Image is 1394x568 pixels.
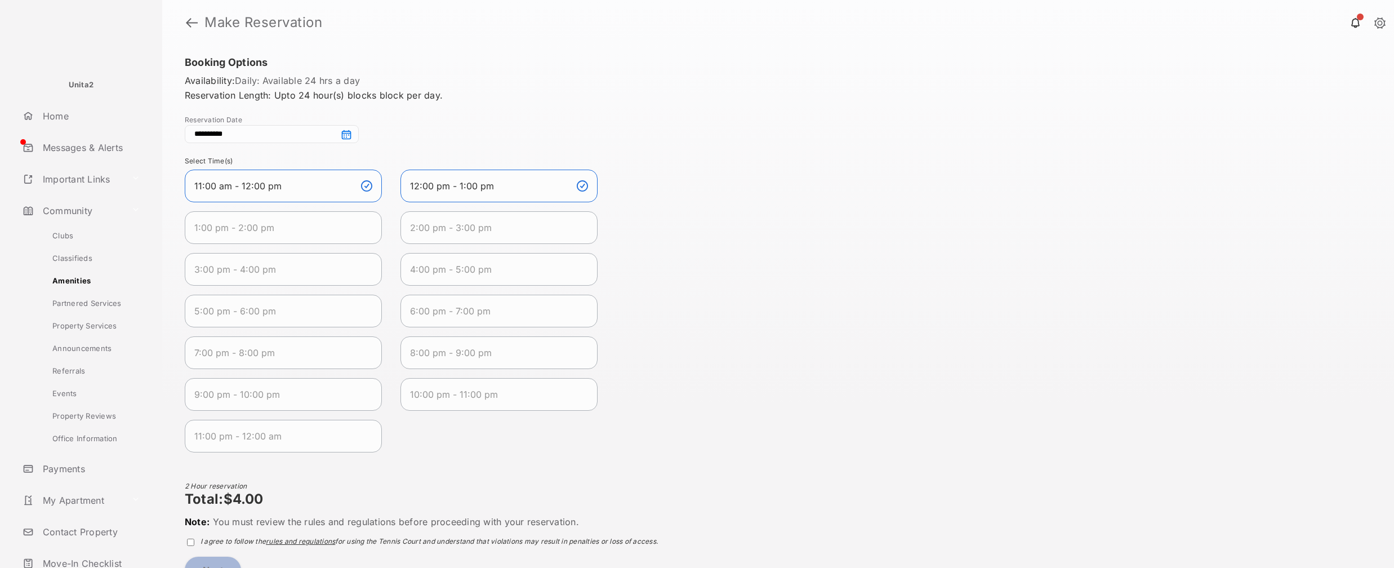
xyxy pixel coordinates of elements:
[21,427,162,456] a: Office Information
[194,221,354,234] span: 1:00 pm - 2:00 pm
[185,491,658,507] span: Total: $4.00
[21,224,162,247] a: Clubs
[18,103,162,130] a: Home
[266,537,335,545] span: rules and regulations
[410,221,570,234] span: 2:00 pm - 3:00 pm
[21,269,162,292] a: Amenities
[410,346,570,360] span: 8:00 pm - 9:00 pm
[18,455,162,482] a: Payments
[21,292,162,314] a: Partnered Services
[21,314,162,337] a: Property Services
[185,56,1371,68] h3: Booking Options
[21,405,162,427] a: Property Reviews
[69,79,94,91] p: Unita2
[21,360,162,382] a: Referrals
[204,16,322,29] strong: Make Reservation
[185,157,1371,165] div: Select Time(s)
[21,337,162,360] a: Announcements
[18,224,162,456] div: Community
[410,388,570,401] span: 10:00 pm - 11:00 pm
[185,516,579,527] span: You must review the rules and regulations before proceeding with your reservation.
[18,518,162,545] a: Contact Property
[410,263,570,276] span: 4:00 pm - 5:00 pm
[410,179,570,193] span: 12:00 pm - 1:00 pm
[18,197,127,224] a: Community
[194,304,354,318] span: 5:00 pm - 6:00 pm
[18,134,162,161] a: Messages & Alerts
[201,537,658,547] label: I agree to follow the for using the Tennis Court and understand that violations may result in pen...
[262,74,360,87] span: Available 24 hrs a day
[235,74,260,87] span: Daily :
[194,179,354,193] span: 11:00 am - 12:00 pm
[185,482,247,490] label: 2 Hour reservation
[21,247,162,269] a: Classifieds
[21,382,162,405] a: Events
[18,487,127,514] a: My Apartment
[185,74,1371,102] div: Reservation Length: Upto 24 hour(s) blocks block per day.
[410,304,570,318] span: 6:00 pm - 7:00 pm
[18,166,127,193] a: Important Links
[194,263,354,276] span: 3:00 pm - 4:00 pm
[194,429,354,443] span: 11:00 pm - 12:00 am
[194,388,354,401] span: 9:00 pm - 10:00 pm
[185,516,210,527] strong: Note:
[185,74,1371,87] div: Availability:
[185,116,1371,124] div: Reservation Date
[194,346,354,360] span: 7:00 pm - 8:00 pm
